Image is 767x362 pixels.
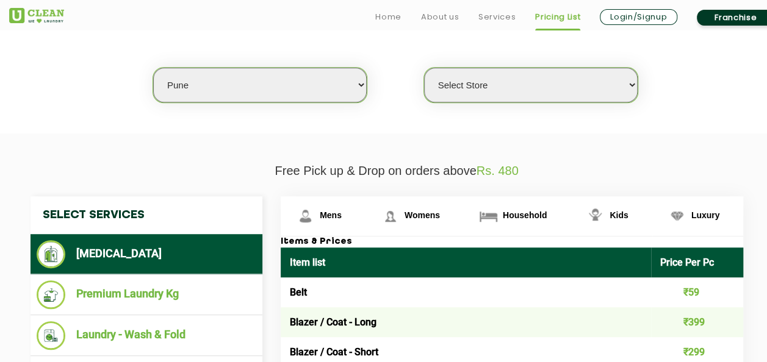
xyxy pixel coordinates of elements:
[651,277,744,307] td: ₹59
[31,196,262,234] h4: Select Services
[651,247,744,277] th: Price Per Pc
[37,280,256,309] li: Premium Laundry Kg
[478,205,499,227] img: Household
[9,8,64,23] img: UClean Laundry and Dry Cleaning
[37,321,256,350] li: Laundry - Wash & Fold
[600,9,677,25] a: Login/Signup
[535,10,580,24] a: Pricing List
[375,10,402,24] a: Home
[295,205,316,227] img: Mens
[503,210,547,220] span: Household
[691,210,720,220] span: Luxury
[477,164,519,177] span: Rs. 480
[666,205,688,227] img: Luxury
[37,321,65,350] img: Laundry - Wash & Fold
[320,210,342,220] span: Mens
[37,280,65,309] img: Premium Laundry Kg
[380,205,401,227] img: Womens
[478,10,516,24] a: Services
[651,307,744,337] td: ₹399
[405,210,440,220] span: Womens
[281,307,651,337] td: Blazer / Coat - Long
[610,210,628,220] span: Kids
[281,277,651,307] td: Belt
[37,240,256,268] li: [MEDICAL_DATA]
[585,205,606,227] img: Kids
[281,236,743,247] h3: Items & Prices
[421,10,459,24] a: About us
[281,247,651,277] th: Item list
[37,240,65,268] img: Dry Cleaning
